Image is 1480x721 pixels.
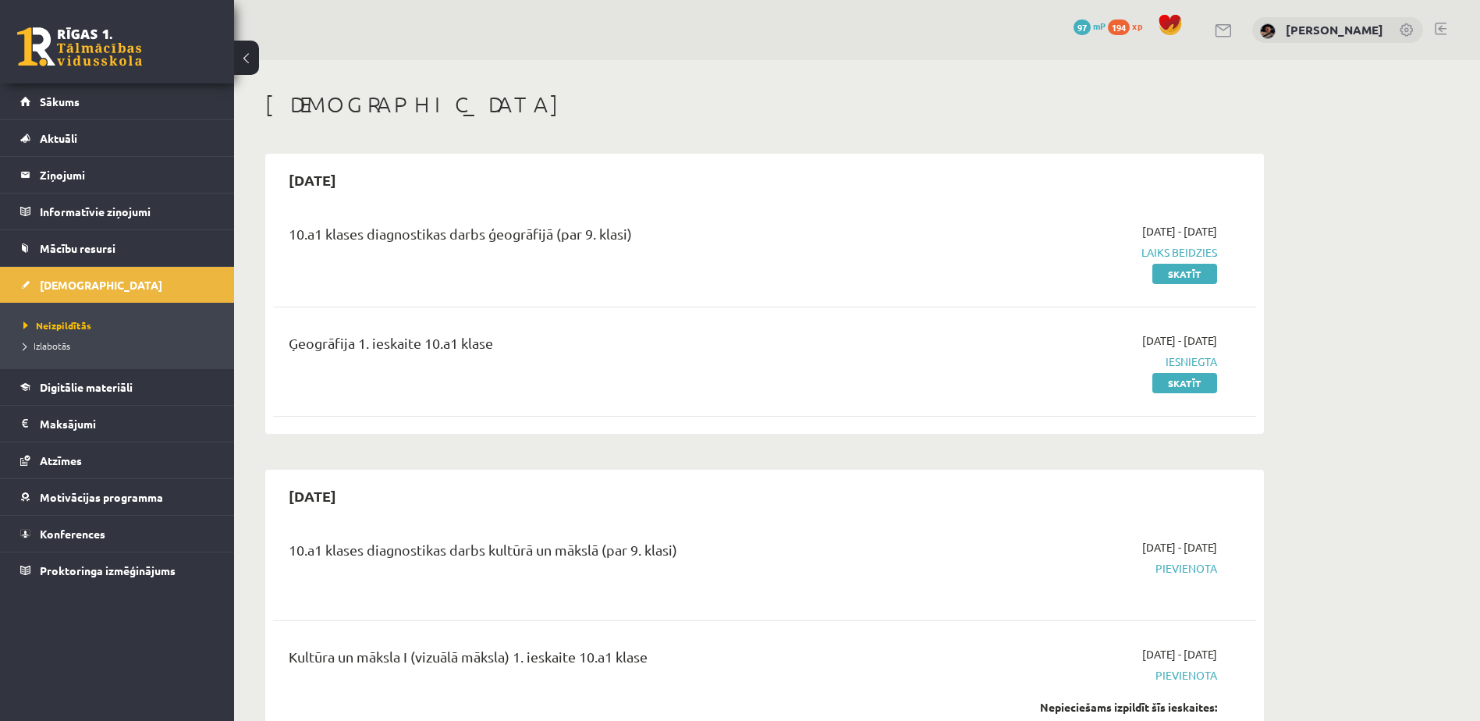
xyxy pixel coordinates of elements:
[1142,223,1217,240] span: [DATE] - [DATE]
[923,244,1217,261] span: Laiks beidzies
[20,406,215,442] a: Maksājumi
[40,241,115,255] span: Mācību resursi
[40,563,176,577] span: Proktoringa izmēģinājums
[40,194,215,229] legend: Informatīvie ziņojumi
[20,120,215,156] a: Aktuāli
[20,516,215,552] a: Konferences
[1132,20,1142,32] span: xp
[1152,373,1217,393] a: Skatīt
[20,442,215,478] a: Atzīmes
[40,490,163,504] span: Motivācijas programma
[23,319,91,332] span: Neizpildītās
[1142,539,1217,556] span: [DATE] - [DATE]
[40,131,77,145] span: Aktuāli
[40,527,105,541] span: Konferences
[40,157,215,193] legend: Ziņojumi
[1142,646,1217,662] span: [DATE] - [DATE]
[1108,20,1150,32] a: 194 xp
[1260,23,1276,39] img: Daila Kronberga
[40,278,162,292] span: [DEMOGRAPHIC_DATA]
[1093,20,1106,32] span: mP
[923,353,1217,370] span: Iesniegta
[23,339,218,353] a: Izlabotās
[1152,264,1217,284] a: Skatīt
[20,369,215,405] a: Digitālie materiāli
[1074,20,1091,35] span: 97
[40,453,82,467] span: Atzīmes
[40,94,80,108] span: Sākums
[20,552,215,588] a: Proktoringa izmēģinājums
[40,380,133,394] span: Digitālie materiāli
[23,339,70,352] span: Izlabotās
[289,539,900,568] div: 10.a1 klases diagnostikas darbs kultūrā un mākslā (par 9. klasi)
[20,230,215,266] a: Mācību resursi
[289,223,900,252] div: 10.a1 klases diagnostikas darbs ģeogrāfijā (par 9. klasi)
[20,157,215,193] a: Ziņojumi
[273,478,352,514] h2: [DATE]
[289,646,900,675] div: Kultūra un māksla I (vizuālā māksla) 1. ieskaite 10.a1 klase
[20,194,215,229] a: Informatīvie ziņojumi
[20,83,215,119] a: Sākums
[923,699,1217,716] div: Nepieciešams izpildīt šīs ieskaites:
[923,667,1217,684] span: Pievienota
[20,479,215,515] a: Motivācijas programma
[265,91,1264,118] h1: [DEMOGRAPHIC_DATA]
[23,318,218,332] a: Neizpildītās
[1142,332,1217,349] span: [DATE] - [DATE]
[289,332,900,361] div: Ģeogrāfija 1. ieskaite 10.a1 klase
[923,560,1217,577] span: Pievienota
[1286,22,1383,37] a: [PERSON_NAME]
[273,162,352,198] h2: [DATE]
[40,406,215,442] legend: Maksājumi
[1074,20,1106,32] a: 97 mP
[1108,20,1130,35] span: 194
[17,27,142,66] a: Rīgas 1. Tālmācības vidusskola
[20,267,215,303] a: [DEMOGRAPHIC_DATA]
